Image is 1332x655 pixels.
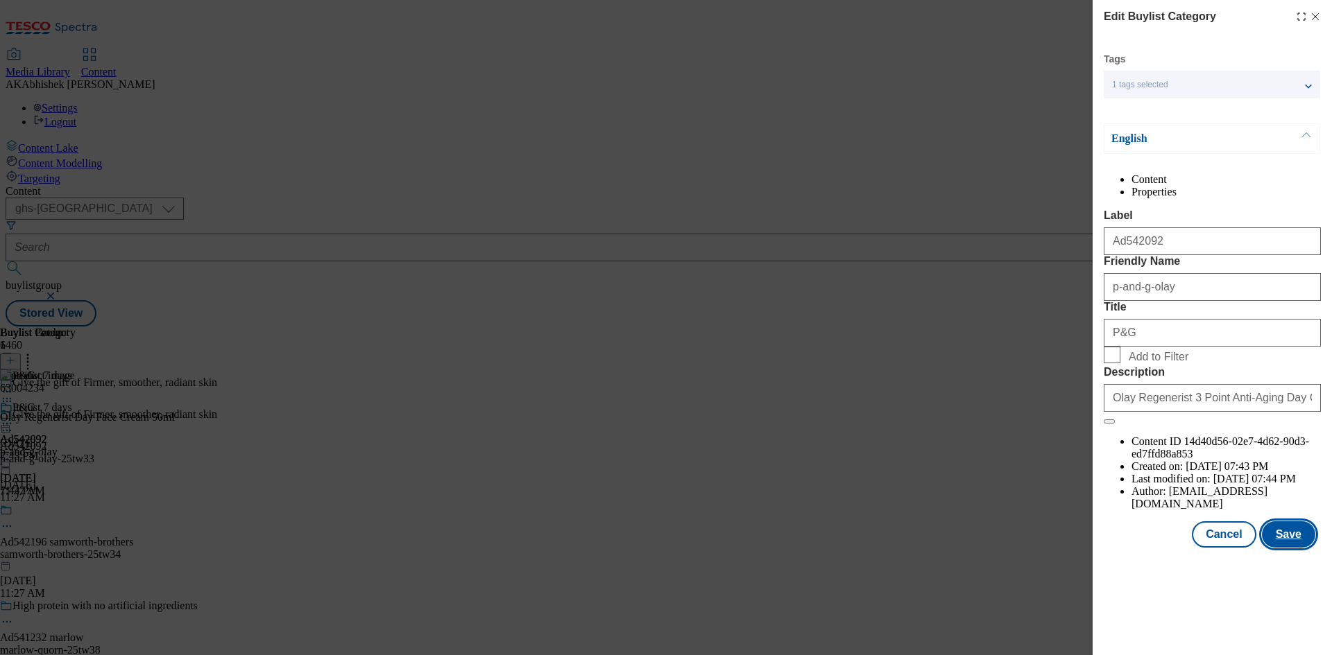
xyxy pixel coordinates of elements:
li: Created on: [1132,460,1321,473]
span: [EMAIL_ADDRESS][DOMAIN_NAME] [1132,485,1267,509]
li: Content [1132,173,1321,186]
span: [DATE] 07:44 PM [1213,473,1296,484]
p: English [1111,132,1257,146]
label: Friendly Name [1104,255,1321,268]
input: Enter Friendly Name [1104,273,1321,301]
input: Enter Description [1104,384,1321,412]
label: Title [1104,301,1321,313]
button: Save [1262,521,1315,548]
label: Tags [1104,55,1126,63]
input: Enter Label [1104,227,1321,255]
label: Description [1104,366,1321,378]
span: Add to Filter [1129,351,1188,363]
span: 14d40d56-02e7-4d62-90d3-ed7ffd88a853 [1132,435,1309,460]
span: 1 tags selected [1112,80,1168,90]
button: Cancel [1192,521,1256,548]
li: Content ID [1132,435,1321,460]
h4: Edit Buylist Category [1104,8,1216,25]
label: Label [1104,209,1321,222]
li: Author: [1132,485,1321,510]
span: [DATE] 07:43 PM [1186,460,1268,472]
input: Enter Title [1104,319,1321,347]
li: Properties [1132,186,1321,198]
button: 1 tags selected [1104,71,1320,98]
li: Last modified on: [1132,473,1321,485]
